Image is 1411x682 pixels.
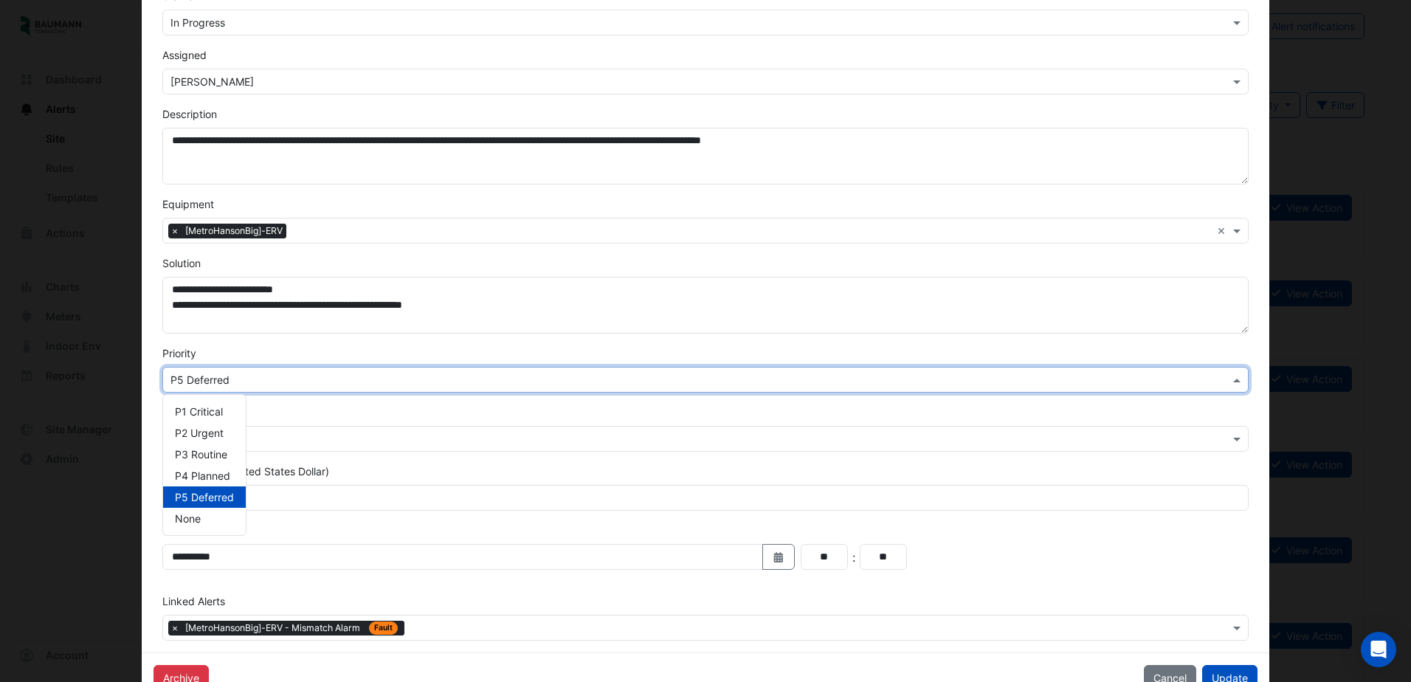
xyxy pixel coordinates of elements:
[772,551,785,563] fa-icon: Select Date
[801,544,848,570] input: Hours
[162,196,214,212] label: Equipment
[182,621,404,635] span: [MetroHansonBig]-ERV - Mismatch Alarm
[860,544,907,570] input: Minutes
[175,469,230,482] span: P4 Planned
[175,448,227,461] span: P3 Routine
[162,106,217,122] label: Description
[162,255,201,271] label: Solution
[162,47,207,63] label: Assigned
[162,593,225,609] label: Linked Alerts
[182,224,286,238] span: [MetroHansonBig]-ERV
[185,621,363,635] span: [MetroHansonBig]-ERV - Mismatch Alarm
[848,548,860,566] div: :
[175,405,223,418] span: P1 Critical
[369,621,398,635] span: Fault
[1217,223,1229,238] span: Clear
[162,345,196,361] label: Priority
[162,394,246,536] ng-dropdown-panel: Options list
[168,224,182,238] span: ×
[175,491,234,503] span: P5 Deferred
[168,621,182,635] span: ×
[1361,632,1396,667] div: Open Intercom Messenger
[175,512,201,525] span: None
[175,427,224,439] span: P2 Urgent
